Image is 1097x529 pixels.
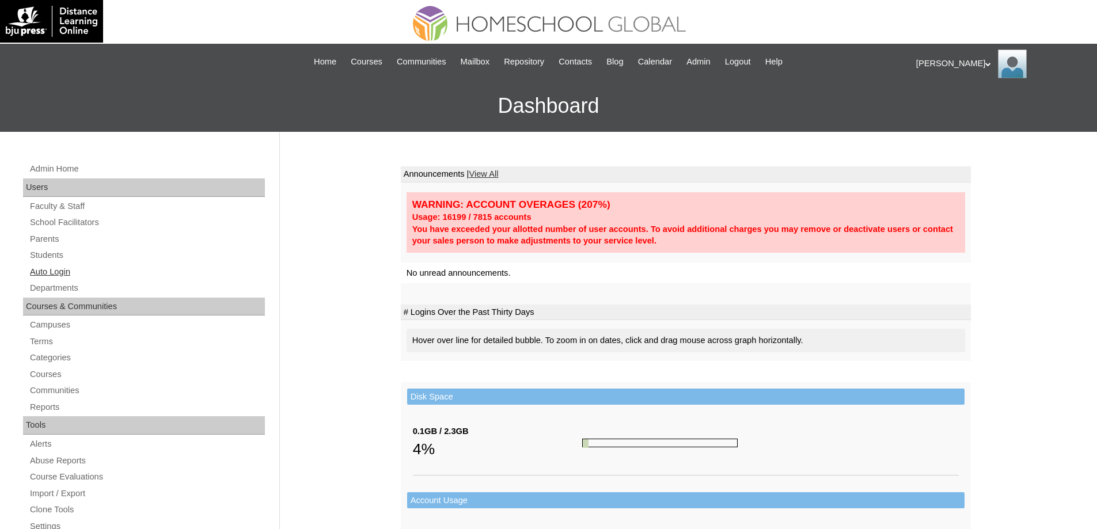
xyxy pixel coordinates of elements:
[314,55,336,68] span: Home
[29,400,265,414] a: Reports
[559,55,592,68] span: Contacts
[29,248,265,262] a: Students
[553,55,598,68] a: Contacts
[29,383,265,398] a: Communities
[29,265,265,279] a: Auto Login
[413,437,582,461] div: 4%
[632,55,678,68] a: Calendar
[29,351,265,365] a: Categories
[412,212,532,222] strong: Usage: 16199 / 7815 accounts
[606,55,623,68] span: Blog
[469,169,498,178] a: View All
[391,55,452,68] a: Communities
[681,55,716,68] a: Admin
[401,305,971,321] td: # Logins Over the Past Thirty Days
[29,367,265,382] a: Courses
[719,55,757,68] a: Logout
[29,437,265,451] a: Alerts
[23,298,265,316] div: Courses & Communities
[461,55,490,68] span: Mailbox
[998,50,1027,78] img: Ariane Ebuen
[23,178,265,197] div: Users
[6,6,97,37] img: logo-white.png
[29,334,265,349] a: Terms
[504,55,544,68] span: Repository
[407,329,965,352] div: Hover over line for detailed bubble. To zoom in on dates, click and drag mouse across graph horiz...
[29,503,265,517] a: Clone Tools
[401,262,971,284] td: No unread announcements.
[345,55,388,68] a: Courses
[401,166,971,182] td: Announcements |
[29,318,265,332] a: Campuses
[601,55,629,68] a: Blog
[308,55,342,68] a: Home
[407,492,965,509] td: Account Usage
[29,215,265,230] a: School Facilitators
[455,55,496,68] a: Mailbox
[725,55,751,68] span: Logout
[916,50,1085,78] div: [PERSON_NAME]
[397,55,446,68] span: Communities
[29,281,265,295] a: Departments
[413,425,582,437] div: 0.1GB / 2.3GB
[412,223,959,247] div: You have exceeded your allotted number of user accounts. To avoid additional charges you may remo...
[412,198,959,211] div: WARNING: ACCOUNT OVERAGES (207%)
[351,55,382,68] span: Courses
[29,232,265,246] a: Parents
[29,454,265,468] a: Abuse Reports
[686,55,711,68] span: Admin
[638,55,672,68] span: Calendar
[29,199,265,214] a: Faculty & Staff
[765,55,783,68] span: Help
[29,486,265,501] a: Import / Export
[29,470,265,484] a: Course Evaluations
[6,80,1091,132] h3: Dashboard
[29,162,265,176] a: Admin Home
[760,55,788,68] a: Help
[498,55,550,68] a: Repository
[407,389,965,405] td: Disk Space
[23,416,265,435] div: Tools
